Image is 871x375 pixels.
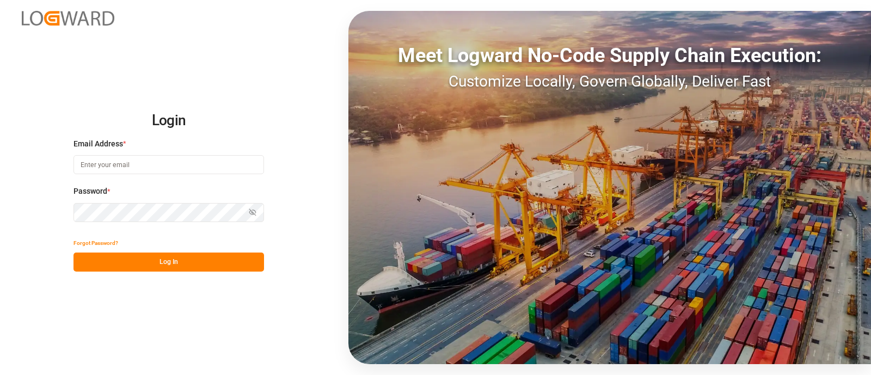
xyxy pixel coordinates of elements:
[73,233,118,253] button: Forgot Password?
[348,41,871,70] div: Meet Logward No-Code Supply Chain Execution:
[73,253,264,272] button: Log In
[73,103,264,138] h2: Login
[73,186,107,197] span: Password
[22,11,114,26] img: Logward_new_orange.png
[73,138,123,150] span: Email Address
[73,155,264,174] input: Enter your email
[348,70,871,93] div: Customize Locally, Govern Globally, Deliver Fast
